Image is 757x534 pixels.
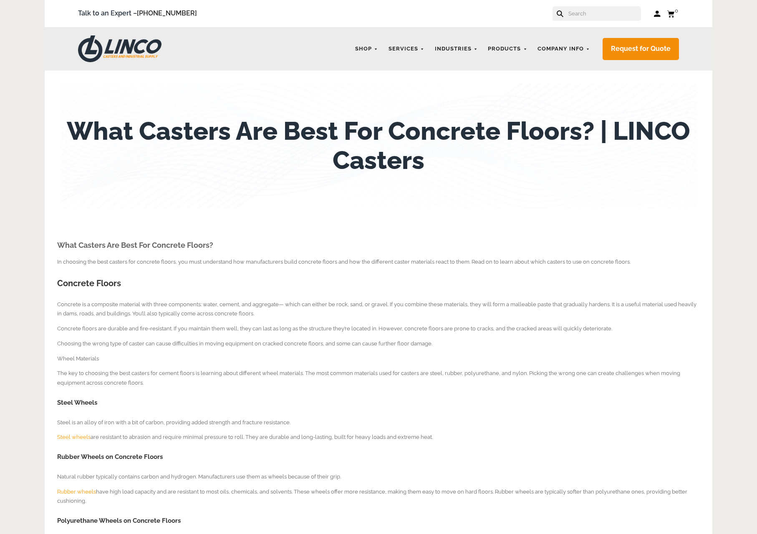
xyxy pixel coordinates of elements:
span: Talk to an Expert – [78,8,197,19]
span: Steel is an alloy of iron with a bit of carbon, providing added strength and fracture resistance. [57,419,290,426]
a: [PHONE_NUMBER] [137,9,197,17]
a: Products [484,41,531,57]
span: The key to choosing the best casters for cement floors is learning about different wheel material... [57,370,680,386]
a: Shop [351,41,382,57]
span: Concrete is a composite material with three components: water, cement, and aggregate [57,301,696,317]
h1: What Casters Are Best For Concrete Floors? | LINCO Casters [57,116,700,175]
span: Choosing the wrong type of caster can cause difficulties in moving equipment on cracked concrete ... [57,340,432,347]
a: 0 [667,8,679,19]
span: — which can either be rock, sand, or gravel. If you combine these materials, they will form a mal... [57,301,696,317]
span: Steel Wheels [57,399,97,406]
a: Request for Quote [603,38,679,60]
input: Search [568,6,641,21]
a: Steel wheels [57,434,91,440]
img: LINCO CASTERS & INDUSTRIAL SUPPLY [78,35,161,62]
span: Polyurethane Wheels on Concrete Floors [57,517,181,524]
span: Concrete floors are durable and fire-resistant. If you maintain them well, they can last as long ... [57,325,612,332]
span: Rubber Wheels on Concrete Floors [57,453,163,461]
a: Company Info [533,41,594,57]
a: Log in [654,10,661,18]
p: have high load capacity and are resistant to most oils, chemicals, and solvents. These wheels off... [57,487,700,506]
p: are resistant to abrasion and require minimal pressure to roll. They are durable and long-lasting... [57,433,700,442]
span: Wheel Materials [57,355,99,362]
span: What Casters Are Best For Concrete Floors? [57,241,213,249]
span: Concrete Floors [57,278,121,288]
a: Industries [431,41,482,57]
span: 0 [675,8,678,14]
a: Rubber wheels [57,489,96,495]
span: In choosing the best casters for concrete floors, you must understand how manufacturers build con... [57,259,631,265]
span: Natural rubber typically contains carbon and hydrogen. Manufacturers use them as wheels because o... [57,474,341,480]
a: Services [384,41,429,57]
